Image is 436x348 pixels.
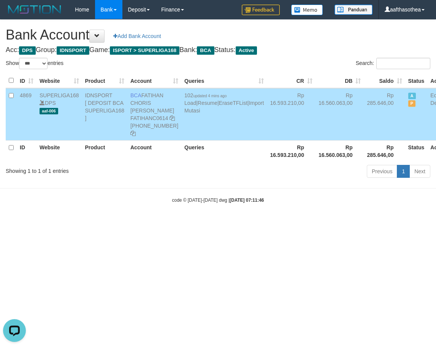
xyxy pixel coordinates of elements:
th: Saldo: activate to sort column ascending [364,73,405,88]
a: Add Bank Account [108,30,166,43]
td: DPS [36,88,82,141]
th: Account: activate to sort column ascending [127,73,181,88]
th: DB: activate to sort column ascending [316,73,364,88]
span: BCA [130,92,141,98]
th: Queries [181,140,267,162]
th: CR: activate to sort column ascending [267,73,316,88]
span: ISPORT > SUPERLIGA168 [110,46,179,55]
td: Rp 16.560.063,00 [316,88,364,141]
h1: Bank Account [6,27,430,43]
td: 4869 [17,88,36,141]
td: Rp 16.593.210,00 [267,88,316,141]
a: Copy FATIHANC0614 to clipboard [170,115,175,121]
td: Rp 285.646,00 [364,88,405,141]
a: SUPERLIGA168 [40,92,79,98]
span: IDNSPORT [57,46,89,55]
th: Website: activate to sort column ascending [36,73,82,88]
h4: Acc: Group: Game: Bank: Status: [6,46,430,54]
th: Rp 285.646,00 [364,140,405,162]
a: FATIHANC0614 [130,115,168,121]
div: Showing 1 to 1 of 1 entries [6,164,176,175]
label: Search: [356,58,430,69]
select: Showentries [19,58,48,69]
th: ID [17,140,36,162]
a: Next [409,165,430,178]
th: Status [405,73,428,88]
label: Show entries [6,58,63,69]
th: Website [36,140,82,162]
th: Product: activate to sort column ascending [82,73,128,88]
span: BCA [197,46,214,55]
th: ID: activate to sort column ascending [17,73,36,88]
a: Import Mutasi [184,100,264,114]
img: Feedback.jpg [242,5,280,15]
td: IDNSPORT [ DEPOSIT BCA SUPERLIGA168 ] [82,88,128,141]
a: Load [184,100,196,106]
img: Button%20Memo.svg [291,5,323,15]
span: Active [236,46,257,55]
span: updated 4 mins ago [193,94,227,98]
img: panduan.png [335,5,373,15]
a: EraseTFList [219,100,247,106]
th: Status [405,140,428,162]
span: Paused [408,100,416,107]
small: code © [DATE]-[DATE] dwg | [172,198,264,203]
th: Account [127,140,181,162]
strong: [DATE] 07:11:46 [230,198,264,203]
a: Resume [198,100,217,106]
a: Copy 4062281727 to clipboard [130,130,136,136]
th: Product [82,140,128,162]
th: Queries: activate to sort column ascending [181,73,267,88]
input: Search: [376,58,430,69]
span: DPS [19,46,36,55]
img: MOTION_logo.png [6,4,63,15]
span: Active [408,93,416,99]
th: Rp 16.593.210,00 [267,140,316,162]
td: FATIHAN CHORIS [PERSON_NAME] [PHONE_NUMBER] [127,88,181,141]
a: 1 [397,165,410,178]
span: aaf-006 [40,108,58,114]
span: 102 [184,92,227,98]
a: Previous [367,165,397,178]
button: Open LiveChat chat widget [3,3,26,26]
span: | | | [184,92,264,114]
th: Rp 16.560.063,00 [316,140,364,162]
